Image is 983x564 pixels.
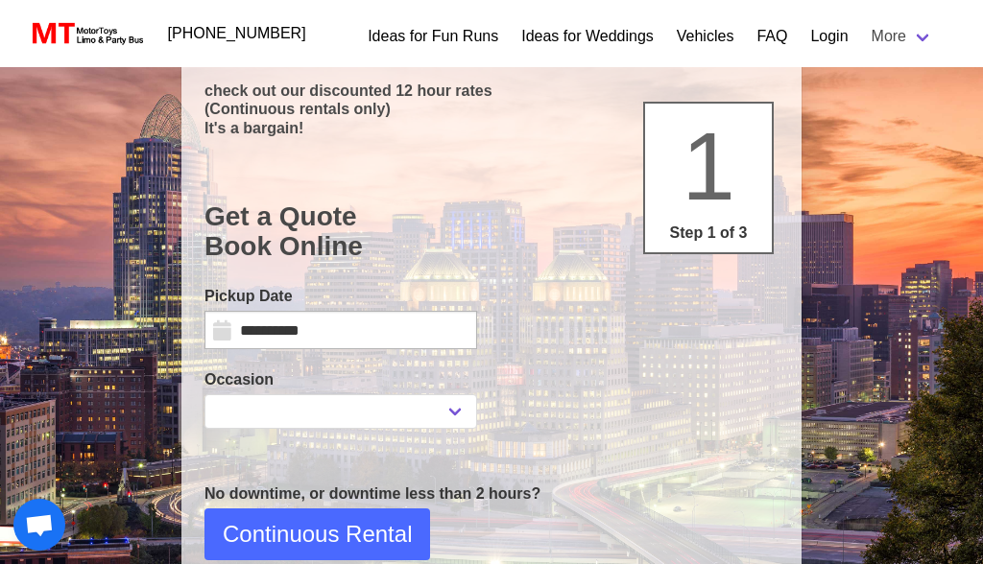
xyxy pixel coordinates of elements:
[156,14,318,53] a: [PHONE_NUMBER]
[27,20,145,47] img: MotorToys Logo
[223,517,412,552] span: Continuous Rental
[204,119,779,137] p: It's a bargain!
[204,82,779,100] p: check out our discounted 12 hour rates
[521,25,654,48] a: Ideas for Weddings
[368,25,498,48] a: Ideas for Fun Runs
[204,100,779,118] p: (Continuous rentals only)
[204,368,477,391] label: Occasion
[204,482,779,505] p: No downtime, or downtime less than 2 hours?
[810,25,848,48] a: Login
[13,499,65,551] div: Open chat
[204,508,430,560] button: Continuous Rental
[756,25,787,48] a: FAQ
[860,17,945,56] a: More
[204,201,779,262] h1: Get a Quote Book Online
[204,285,477,308] label: Pickup Date
[682,112,735,220] span: 1
[677,25,734,48] a: Vehicles
[653,222,764,245] p: Step 1 of 3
